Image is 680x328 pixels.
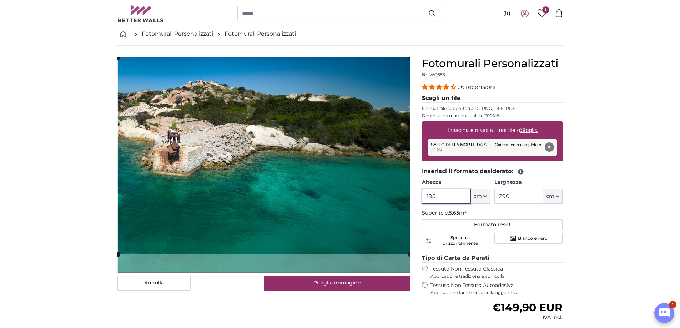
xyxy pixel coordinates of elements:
label: Larghezza [494,179,563,186]
span: Applicazione tradizionale con colla [430,273,563,279]
label: Trascina e rilascia i tuoi file o [444,123,540,137]
nav: breadcrumbs [117,22,563,46]
button: Specchia orizzontalmente [422,233,490,248]
span: cm [546,193,554,200]
span: 4.54 stars [422,84,458,90]
legend: Scegli un file [422,94,563,103]
u: Sfoglia [520,127,538,133]
p: Superficie: [422,210,563,217]
legend: Tipo di Carta da Parati [422,254,563,263]
span: Bianco e nero [518,236,548,241]
button: (it) [498,7,516,20]
label: Tessuto Non Tessuto Classica [430,266,563,279]
button: Bianco e nero [494,233,563,244]
img: Betterwalls [117,4,164,22]
p: Dimensione massima del file 200MB. [422,113,563,118]
label: Tessuto Non Tessuto Autoadesiva [430,282,563,296]
label: Altezza [422,179,490,186]
h1: Fotomurali Personalizzati [422,57,563,70]
button: Ritaglia immagine [264,276,410,291]
p: Formati file supportati JPG, PNG, TIFF, PDF. [422,106,563,111]
span: €149,90 EUR [492,301,563,314]
span: cm [474,193,482,200]
div: IVA incl. [492,314,563,321]
span: Nr. WQ553 [422,72,445,77]
span: 1 [542,6,549,14]
button: Formato reset [422,219,563,230]
a: Fotomurali Personalizzati [225,30,296,38]
legend: Inserisci il formato desiderato: [422,167,563,176]
span: Applicazione facile senza colla aggiuntiva [430,290,563,296]
button: cm [471,189,490,204]
div: 1 [669,301,676,308]
button: Annulla [117,276,191,291]
button: Open chatbox [654,303,674,323]
a: Fotomurali Personalizzati [142,30,213,38]
button: cm [543,189,563,204]
span: 5.65m² [449,210,467,216]
span: 26 recensioni [458,84,495,90]
span: Specchia orizzontalmente [433,235,487,246]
